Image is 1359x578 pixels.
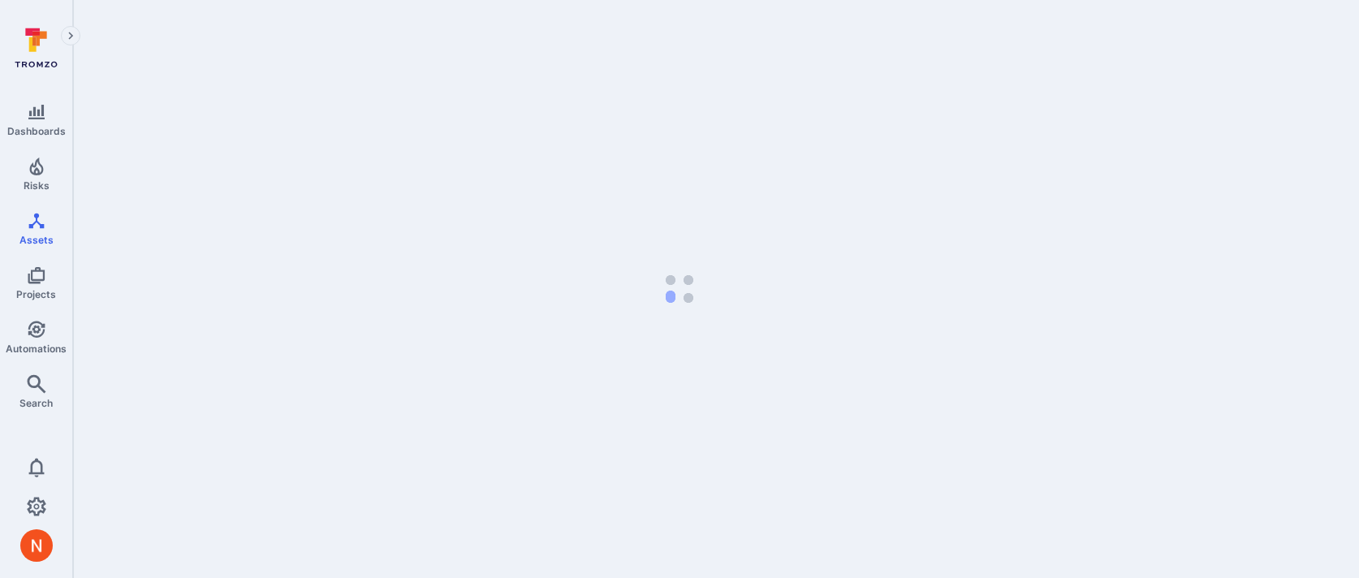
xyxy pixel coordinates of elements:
[19,397,53,409] span: Search
[7,125,66,137] span: Dashboards
[65,29,76,43] i: Expand navigation menu
[19,234,54,246] span: Assets
[16,288,56,300] span: Projects
[20,529,53,562] div: Neeren Patki
[24,179,50,192] span: Risks
[61,26,80,45] button: Expand navigation menu
[6,343,67,355] span: Automations
[20,529,53,562] img: ACg8ocIprwjrgDQnDsNSk9Ghn5p5-B8DpAKWoJ5Gi9syOE4K59tr4Q=s96-c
